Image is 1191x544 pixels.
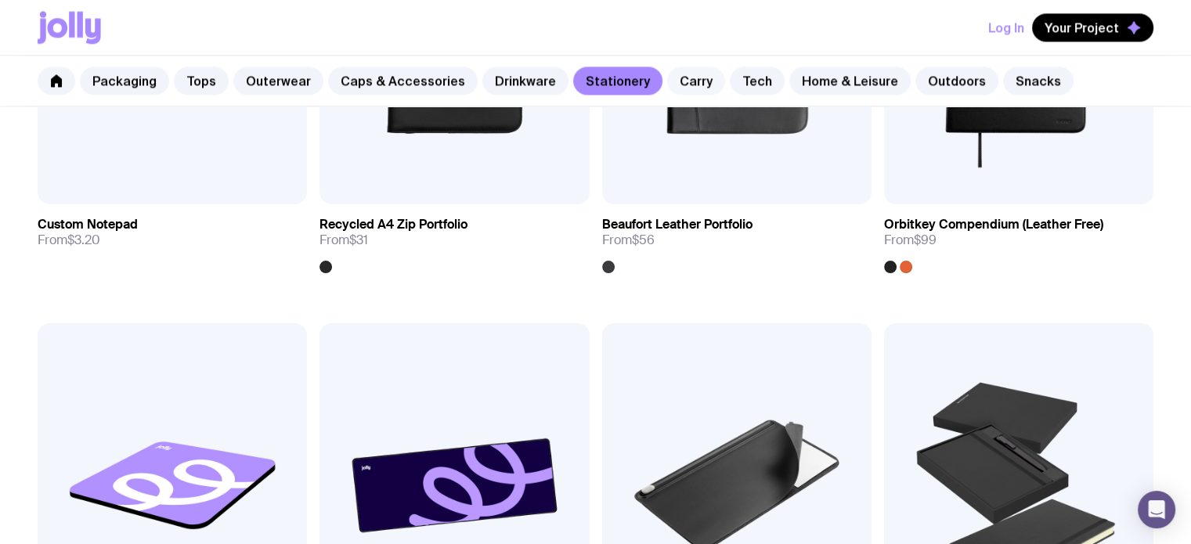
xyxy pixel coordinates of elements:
[482,67,568,95] a: Drinkware
[884,232,937,248] span: From
[884,217,1103,232] h3: Orbitkey Compendium (Leather Free)
[328,67,478,95] a: Caps & Accessories
[602,217,752,232] h3: Beaufort Leather Portfolio
[233,67,323,95] a: Outerwear
[319,204,589,273] a: Recycled A4 Zip PortfolioFrom$31
[38,232,100,248] span: From
[80,67,169,95] a: Packaging
[1045,20,1119,35] span: Your Project
[789,67,911,95] a: Home & Leisure
[174,67,229,95] a: Tops
[915,67,998,95] a: Outdoors
[632,232,655,248] span: $56
[38,217,138,232] h3: Custom Notepad
[602,232,655,248] span: From
[38,204,307,261] a: Custom NotepadFrom$3.20
[1138,491,1175,528] div: Open Intercom Messenger
[914,232,937,248] span: $99
[319,232,368,248] span: From
[667,67,725,95] a: Carry
[1003,67,1074,95] a: Snacks
[573,67,662,95] a: Stationery
[884,204,1153,273] a: Orbitkey Compendium (Leather Free)From$99
[319,217,467,232] h3: Recycled A4 Zip Portfolio
[67,232,100,248] span: $3.20
[730,67,785,95] a: Tech
[349,232,368,248] span: $31
[602,204,872,273] a: Beaufort Leather PortfolioFrom$56
[1032,13,1153,41] button: Your Project
[988,13,1024,41] button: Log In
